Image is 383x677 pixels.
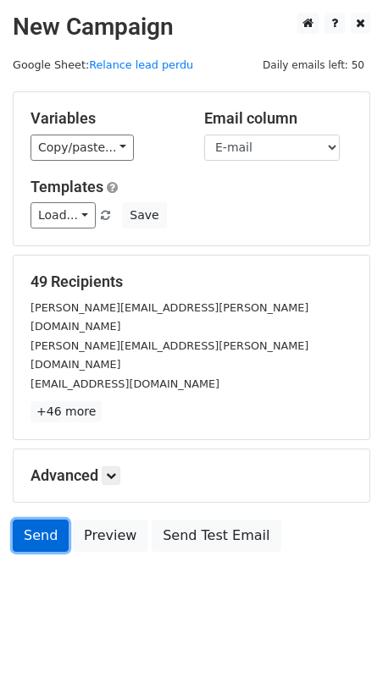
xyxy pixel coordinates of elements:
span: Daily emails left: 50 [257,56,370,74]
small: [PERSON_NAME][EMAIL_ADDRESS][PERSON_NAME][DOMAIN_NAME] [31,339,308,372]
h2: New Campaign [13,13,370,41]
a: Load... [31,202,96,228]
small: Google Sheet: [13,58,193,71]
button: Save [122,202,166,228]
a: Relance lead perdu [89,58,193,71]
a: Send Test Email [152,520,280,552]
a: +46 more [31,401,102,422]
h5: Advanced [31,466,352,485]
h5: 49 Recipients [31,272,352,291]
small: [EMAIL_ADDRESS][DOMAIN_NAME] [31,377,219,390]
div: Widget de chat [298,596,383,677]
a: Daily emails left: 50 [257,58,370,71]
h5: Variables [31,109,179,128]
a: Copy/paste... [31,135,134,161]
a: Preview [73,520,147,552]
small: [PERSON_NAME][EMAIL_ADDRESS][PERSON_NAME][DOMAIN_NAME] [31,301,308,333]
iframe: Chat Widget [298,596,383,677]
a: Send [13,520,69,552]
a: Templates [31,178,103,195]
h5: Email column [204,109,352,128]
